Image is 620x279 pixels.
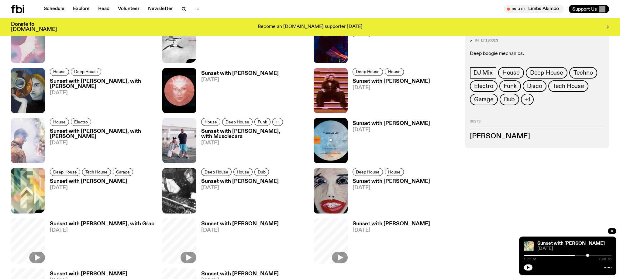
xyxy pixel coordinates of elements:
[470,94,498,105] a: Garage
[348,79,430,113] a: Sunset with [PERSON_NAME][DATE]
[470,51,604,57] p: Deep boogie mechanics.
[258,119,267,124] span: Funk
[114,5,143,13] a: Volunteer
[85,170,108,174] span: Tech House
[537,247,611,251] span: [DATE]
[74,119,88,124] span: Electro
[470,67,496,79] a: DJ Mix
[348,221,430,264] a: Sunset with [PERSON_NAME][DATE]
[11,22,57,32] h3: Donate to [DOMAIN_NAME]
[40,5,68,13] a: Schedule
[348,121,430,163] a: Sunset with [PERSON_NAME][DATE]
[504,5,564,13] button: On AirLimbs Akimbo
[511,7,561,11] span: Tune in live
[353,179,430,184] h3: Sunset with [PERSON_NAME]
[475,39,498,42] span: 84 episodes
[45,221,154,264] a: Sunset with [PERSON_NAME], with Grac[DATE]
[553,83,584,89] span: Tech House
[50,179,135,184] h3: Sunset with [PERSON_NAME]
[385,168,404,176] a: House
[500,94,519,105] a: Dub
[201,221,279,227] h3: Sunset with [PERSON_NAME]
[201,271,279,277] h3: Sunset with [PERSON_NAME]
[353,85,430,90] span: [DATE]
[353,121,430,126] h3: Sunset with [PERSON_NAME]
[50,68,69,76] a: House
[201,118,220,126] a: House
[524,258,537,261] span: 1:09:51
[205,119,217,124] span: House
[50,185,135,190] span: [DATE]
[504,96,515,103] span: Dub
[201,140,306,146] span: [DATE]
[388,69,401,74] span: House
[521,94,534,105] button: +1
[523,80,546,92] a: Disco
[196,21,279,63] a: Sunset with [PERSON_NAME][DATE]
[353,228,430,233] span: [DATE]
[45,79,155,113] a: Sunset with [PERSON_NAME], with [PERSON_NAME][DATE]
[548,80,588,92] a: Tech House
[201,179,279,184] h3: Sunset with [PERSON_NAME]
[50,228,154,233] span: [DATE]
[526,67,567,79] a: Deep House
[272,118,283,126] button: +1
[504,83,517,89] span: Funk
[474,69,493,76] span: DJ Mix
[499,80,521,92] a: Funk
[527,83,542,89] span: Disco
[205,170,228,174] span: Deep House
[569,5,609,13] button: Support Us
[45,129,155,163] a: Sunset with [PERSON_NAME], with [PERSON_NAME][DATE]
[353,79,430,84] h3: Sunset with [PERSON_NAME]
[258,24,362,30] p: Become an [DOMAIN_NAME] supporter [DATE]
[237,170,249,174] span: House
[50,140,155,146] span: [DATE]
[144,5,177,13] a: Newsletter
[599,258,611,261] span: 2:00:00
[470,80,498,92] a: Electro
[356,69,380,74] span: Deep House
[525,96,530,103] span: +1
[116,170,130,174] span: Garage
[254,168,269,176] a: Dub
[258,170,266,174] span: Dub
[569,67,597,79] a: Techno
[53,170,77,174] span: Deep House
[201,77,279,82] span: [DATE]
[573,69,593,76] span: Techno
[45,21,127,63] a: Sunset with [PERSON_NAME][DATE]
[502,69,520,76] span: House
[388,170,401,174] span: House
[50,168,80,176] a: Deep House
[537,241,605,246] a: Sunset with [PERSON_NAME]
[254,118,270,126] a: Funk
[196,179,279,213] a: Sunset with [PERSON_NAME][DATE]
[53,119,66,124] span: House
[348,179,430,213] a: Sunset with [PERSON_NAME][DATE]
[50,90,155,96] span: [DATE]
[69,5,93,13] a: Explore
[45,179,135,213] a: Sunset with [PERSON_NAME][DATE]
[201,71,279,76] h3: Sunset with [PERSON_NAME]
[95,5,113,13] a: Read
[53,69,66,74] span: House
[353,127,430,133] span: [DATE]
[196,221,279,264] a: Sunset with [PERSON_NAME][DATE]
[196,71,279,113] a: Sunset with [PERSON_NAME][DATE]
[474,83,493,89] span: Electro
[356,170,380,174] span: Deep House
[470,120,604,127] h2: Hosts
[50,129,155,139] h3: Sunset with [PERSON_NAME], with [PERSON_NAME]
[71,68,101,76] a: Deep House
[353,185,430,190] span: [DATE]
[353,221,430,227] h3: Sunset with [PERSON_NAME]
[50,271,127,277] h3: Sunset with [PERSON_NAME]
[470,133,604,140] h3: [PERSON_NAME]
[201,228,279,233] span: [DATE]
[201,185,279,190] span: [DATE]
[348,21,458,63] a: Sunset with [PERSON_NAME], with [PERSON_NAME][DATE]
[353,68,383,76] a: Deep House
[201,168,232,176] a: Deep House
[71,118,91,126] a: Electro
